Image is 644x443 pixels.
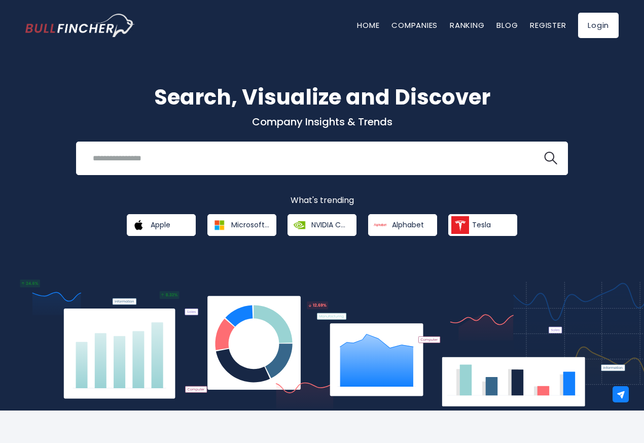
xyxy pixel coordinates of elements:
span: Alphabet [392,220,424,229]
p: Company Insights & Trends [25,115,619,128]
h1: Search, Visualize and Discover [25,81,619,113]
span: NVIDIA Corporation [311,220,349,229]
p: What's trending [25,195,619,206]
a: Ranking [450,20,484,30]
a: NVIDIA Corporation [288,214,356,236]
img: search icon [544,152,557,165]
span: Tesla [472,220,491,229]
a: Companies [391,20,438,30]
a: Go to homepage [25,14,134,37]
a: Blog [496,20,518,30]
a: Apple [127,214,196,236]
a: Alphabet [368,214,437,236]
span: Apple [151,220,170,229]
a: Home [357,20,379,30]
a: Register [530,20,566,30]
span: Microsoft Corporation [231,220,269,229]
a: Login [578,13,619,38]
img: Bullfincher logo [25,14,135,37]
a: Microsoft Corporation [207,214,276,236]
a: Tesla [448,214,517,236]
